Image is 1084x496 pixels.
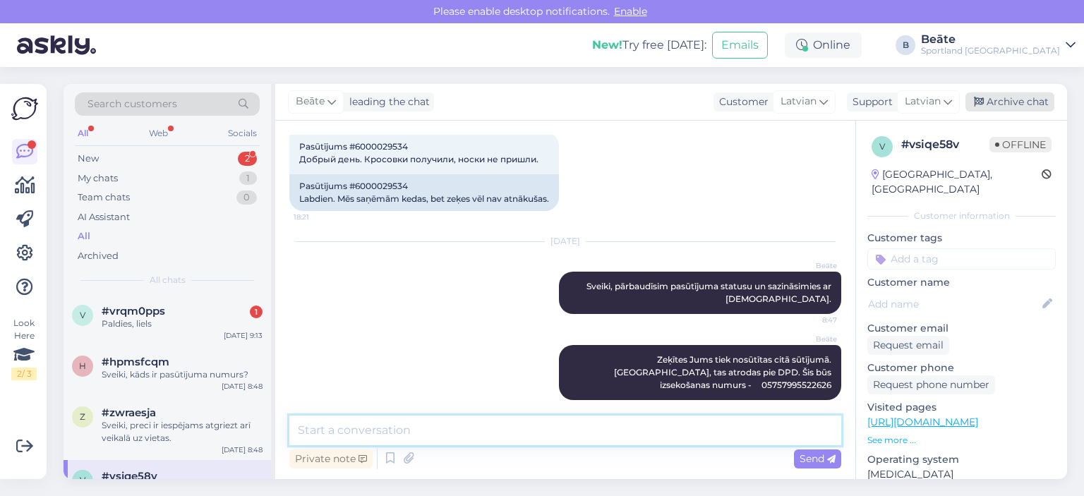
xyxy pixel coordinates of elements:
div: Team chats [78,190,130,205]
div: 1 [250,306,263,318]
span: 18:21 [294,212,347,222]
div: Customer [713,95,769,109]
div: Beāte [921,34,1060,45]
img: Askly Logo [11,95,38,122]
div: 2 / 3 [11,368,37,380]
span: #vsiqe58v [102,470,157,483]
p: [MEDICAL_DATA] [867,467,1056,482]
div: Web [146,124,171,143]
input: Add name [868,296,1040,312]
div: [DATE] 8:48 [222,444,263,455]
div: Sportland [GEOGRAPHIC_DATA] [921,45,1060,56]
span: Search customers [88,97,177,111]
span: All chats [150,274,186,286]
span: Beāte [784,260,837,271]
div: [DATE] 8:48 [222,381,263,392]
div: leading the chat [344,95,430,109]
div: All [78,229,90,243]
div: Paldies, liels [102,317,263,330]
div: 2 [238,152,257,166]
span: 8:47 [784,315,837,325]
span: Latvian [781,94,817,109]
div: AI Assistant [78,210,130,224]
p: See more ... [867,434,1056,447]
a: BeāteSportland [GEOGRAPHIC_DATA] [921,34,1076,56]
p: Customer name [867,275,1056,290]
div: Support [847,95,893,109]
input: Add a tag [867,248,1056,270]
span: Beāte [296,94,325,109]
div: 1 [239,171,257,186]
div: Online [785,32,862,58]
span: Send [800,452,836,465]
p: Operating system [867,452,1056,467]
div: Try free [DATE]: [592,37,706,54]
span: Pasūtījums #6000029534 Добрый день. Кросовки получили, носки не пришли. [299,141,538,164]
div: New [78,152,99,166]
div: Private note [289,449,373,468]
div: Look Here [11,317,37,380]
a: [URL][DOMAIN_NAME] [867,416,978,428]
span: v [80,310,85,320]
div: [DATE] 9:13 [224,330,263,341]
span: z [80,411,85,422]
p: Visited pages [867,400,1056,415]
span: v [879,141,885,152]
span: #hpmsfcqm [102,356,169,368]
div: # vsiqe58v [901,136,989,153]
div: [DATE] [289,235,841,248]
span: Enable [610,5,651,18]
p: Customer phone [867,361,1056,375]
p: Customer tags [867,231,1056,246]
div: B [896,35,915,55]
div: Socials [225,124,260,143]
div: Customer information [867,210,1056,222]
div: 0 [236,190,257,205]
span: 9:14 [784,401,837,411]
div: Archive chat [965,92,1054,111]
span: Latvian [905,94,941,109]
span: Beāte [784,334,837,344]
button: Emails [712,32,768,59]
span: Zeķītes Jums tiek nosūtītas citā sūtījumā. [GEOGRAPHIC_DATA], tas atrodas pie DPD. Šis būs izseko... [614,354,833,390]
div: [GEOGRAPHIC_DATA], [GEOGRAPHIC_DATA] [872,167,1042,197]
span: Offline [989,137,1052,152]
b: New! [592,38,622,52]
div: My chats [78,171,118,186]
p: Customer email [867,321,1056,336]
span: Sveiki, pārbaudīsim pasūtījuma statusu un sazināsimies ar [DEMOGRAPHIC_DATA]. [586,281,833,304]
span: #vrqm0pps [102,305,165,317]
div: All [75,124,91,143]
span: h [79,361,86,371]
div: Sveiki, preci ir iespējams atgriezt arī veikalā uz vietas. [102,419,263,444]
div: Request email [867,336,949,355]
div: Sveiki, kāds ir pasūtījuma numurs? [102,368,263,381]
span: v [80,475,85,485]
div: Archived [78,249,119,263]
div: Request phone number [867,375,995,394]
span: #zwraesja [102,406,156,419]
div: Pasūtījums #6000029534 Labdien. Mēs saņēmām kedas, bet zeķes vēl nav atnākušas. [289,174,559,211]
